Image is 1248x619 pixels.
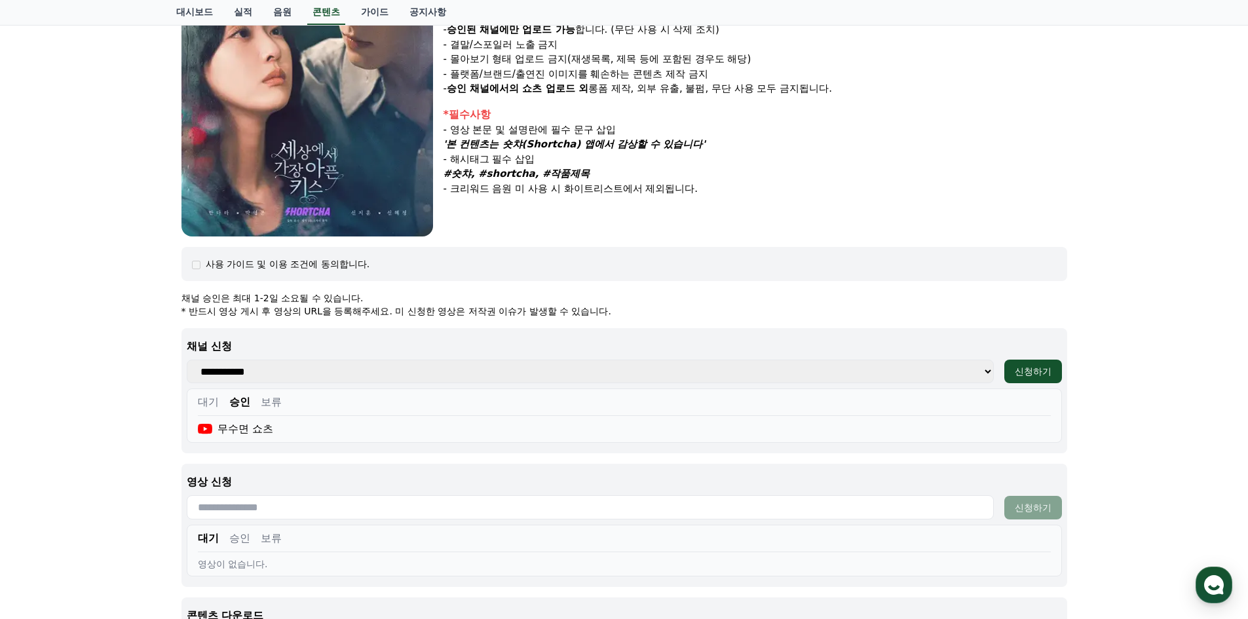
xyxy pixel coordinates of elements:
[202,435,218,445] span: 설정
[181,291,1067,305] p: 채널 승인은 최대 1-2일 소요될 수 있습니다.
[444,107,1067,122] div: *필수사항
[229,394,250,410] button: 승인
[444,22,1067,37] p: - 합니다. (무단 사용 시 삭제 조치)
[444,152,1067,167] p: - 해시태그 필수 삽입
[261,531,282,546] button: 보류
[444,168,590,179] em: #숏챠, #shortcha, #작품제목
[198,531,219,546] button: 대기
[444,37,1067,52] p: - 결말/스포일러 노출 금지
[261,394,282,410] button: 보류
[1015,501,1051,514] div: 신청하기
[86,415,169,448] a: 대화
[187,474,1062,490] p: 영상 신청
[447,24,575,35] strong: 승인된 채널에만 업로드 가능
[181,305,1067,318] p: * 반드시 영상 게시 후 영상의 URL을 등록해주세요. 미 신청한 영상은 저작권 이슈가 발생할 수 있습니다.
[229,531,250,546] button: 승인
[4,415,86,448] a: 홈
[198,557,1051,571] div: 영상이 없습니다.
[444,181,1067,197] p: - 크리워드 음원 미 사용 시 화이트리스트에서 제외됩니다.
[169,415,252,448] a: 설정
[447,83,588,94] strong: 승인 채널에서의 쇼츠 업로드 외
[198,394,219,410] button: 대기
[444,67,1067,82] p: - 플랫폼/브랜드/출연진 이미지를 훼손하는 콘텐츠 제작 금지
[1004,496,1062,519] button: 신청하기
[120,436,136,446] span: 대화
[206,257,370,271] div: 사용 가이드 및 이용 조건에 동의합니다.
[444,138,706,150] em: '본 컨텐츠는 숏챠(Shortcha) 앱에서 감상할 수 있습니다'
[41,435,49,445] span: 홈
[444,81,1067,96] p: - 롱폼 제작, 외부 유출, 불펌, 무단 사용 모두 금지됩니다.
[1004,360,1062,383] button: 신청하기
[187,339,1062,354] p: 채널 신청
[444,52,1067,67] p: - 몰아보기 형태 업로드 금지(재생목록, 제목 등에 포함된 경우도 해당)
[444,122,1067,138] p: - 영상 본문 및 설명란에 필수 문구 삽입
[198,421,274,437] div: 무수면 쇼츠
[1015,365,1051,378] div: 신청하기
